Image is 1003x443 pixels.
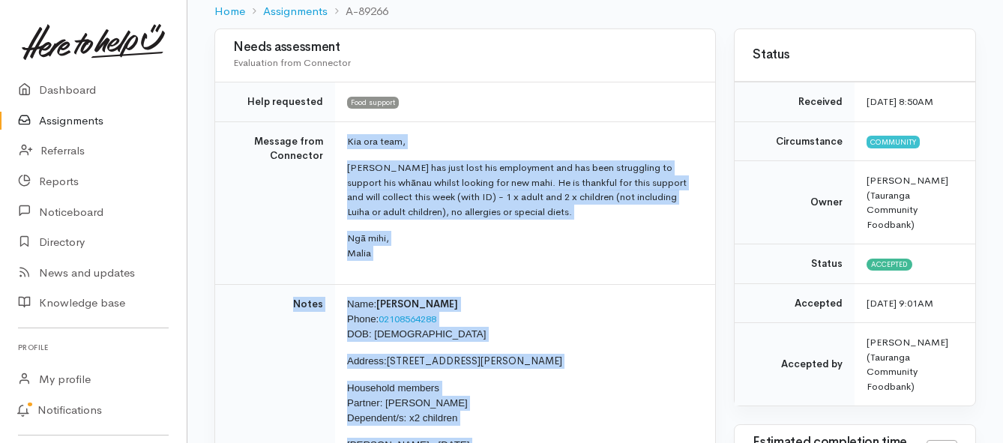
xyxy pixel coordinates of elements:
[867,174,948,231] span: [PERSON_NAME] (Tauranga Community Foodbank)
[347,313,379,325] span: Phone:
[735,82,855,122] td: Received
[867,259,912,271] span: Accepted
[347,231,697,260] p: Ngā mihi, Malia
[263,3,328,20] a: Assignments
[18,337,169,358] h6: Profile
[387,355,562,367] span: [STREET_ADDRESS][PERSON_NAME]
[328,3,388,20] li: A-89266
[215,82,335,122] td: Help requested
[347,328,486,340] span: DOB: [DEMOGRAPHIC_DATA]
[347,160,697,219] p: [PERSON_NAME] has just lost his employment and has been struggling to support his whānau whilst l...
[855,323,975,406] td: [PERSON_NAME] (Tauranga Community Foodbank)
[214,3,245,20] a: Home
[347,298,376,310] span: Name:
[379,313,436,325] a: 02108564288
[347,382,468,424] span: Household members Partner: [PERSON_NAME] Dependent/s: x2 children
[233,56,351,69] span: Evaluation from Connector
[233,40,697,55] h3: Needs assessment
[735,121,855,161] td: Circumstance
[753,48,957,62] h3: Status
[347,355,387,367] span: Address:
[735,244,855,284] td: Status
[867,297,933,310] time: [DATE] 9:01AM
[376,298,458,310] span: [PERSON_NAME]
[735,283,855,323] td: Accepted
[735,323,855,406] td: Accepted by
[867,95,933,108] time: [DATE] 8:50AM
[347,97,399,109] span: Food support
[735,161,855,244] td: Owner
[347,134,697,149] p: Kia ora team,
[867,136,920,148] span: Community
[215,121,335,285] td: Message from Connector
